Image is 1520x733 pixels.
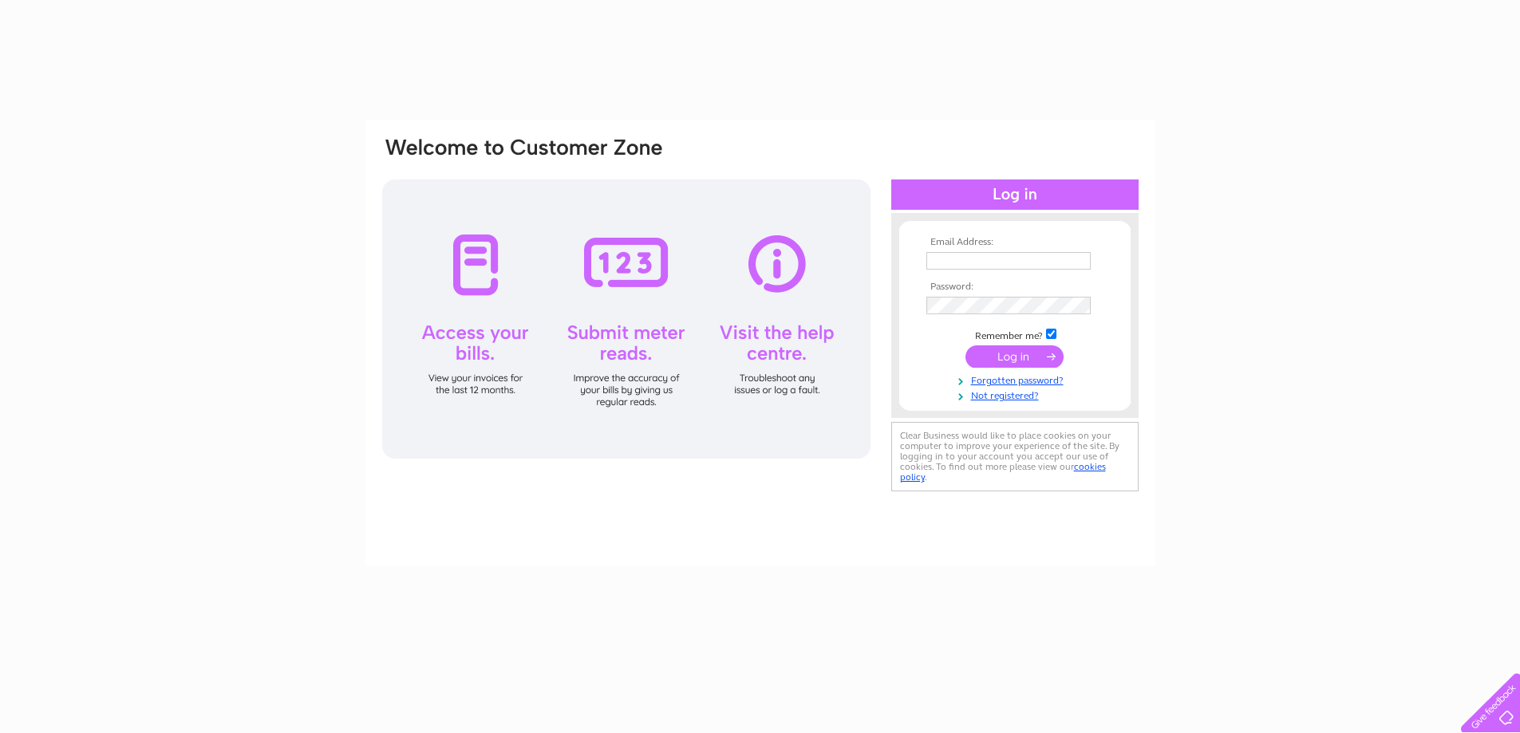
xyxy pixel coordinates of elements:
[926,372,1107,387] a: Forgotten password?
[922,282,1107,293] th: Password:
[922,237,1107,248] th: Email Address:
[891,422,1139,491] div: Clear Business would like to place cookies on your computer to improve your experience of the sit...
[900,461,1106,483] a: cookies policy
[965,345,1064,368] input: Submit
[922,326,1107,342] td: Remember me?
[926,387,1107,402] a: Not registered?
